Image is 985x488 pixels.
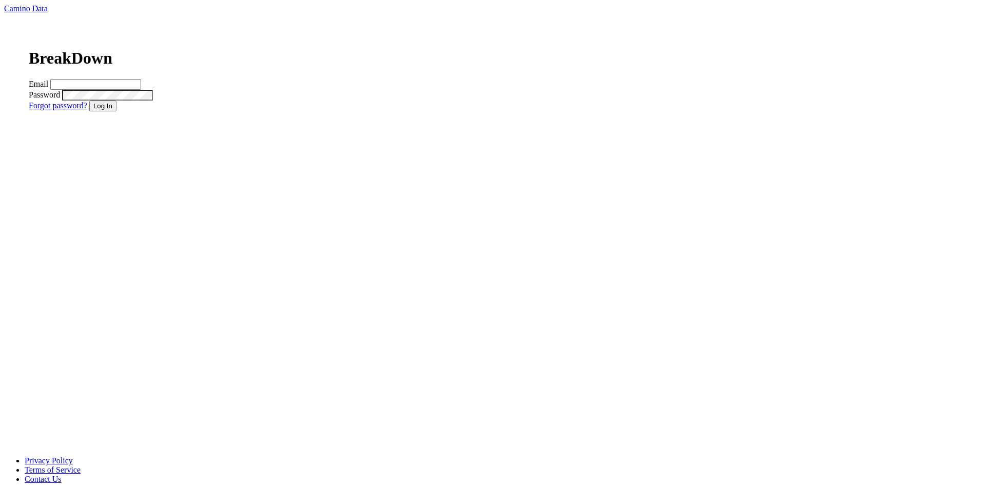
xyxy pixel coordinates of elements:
a: Camino Data [4,4,48,13]
label: Email [29,80,48,88]
h1: BreakDown [29,49,337,68]
label: Password [29,90,60,99]
a: Privacy Policy [25,456,73,465]
button: Log In [89,101,116,111]
a: Terms of Service [25,465,81,474]
a: Forgot password? [29,101,87,110]
a: Contact Us [25,475,62,483]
